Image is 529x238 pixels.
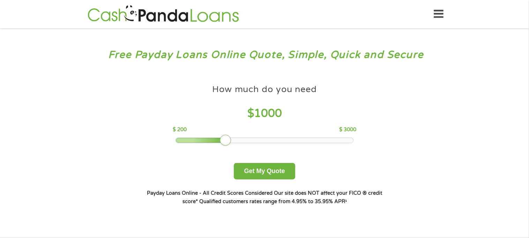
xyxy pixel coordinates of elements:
h3: Free Payday Loans Online Quote, Simple, Quick and Secure [20,49,509,61]
img: GetLoanNow Logo [85,4,241,24]
p: $ 200 [173,126,187,134]
button: Get My Quote [234,163,295,179]
strong: Qualified customers rates range from 4.95% to 35.95% APR¹ [199,199,347,204]
h4: $ [173,106,356,121]
strong: Our site does NOT affect your FICO ® credit score* [182,190,382,204]
span: 1000 [254,107,282,120]
h4: How much do you need [212,84,317,95]
p: $ 3000 [339,126,356,134]
strong: Payday Loans Online - All Credit Scores Considered [147,190,273,196]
